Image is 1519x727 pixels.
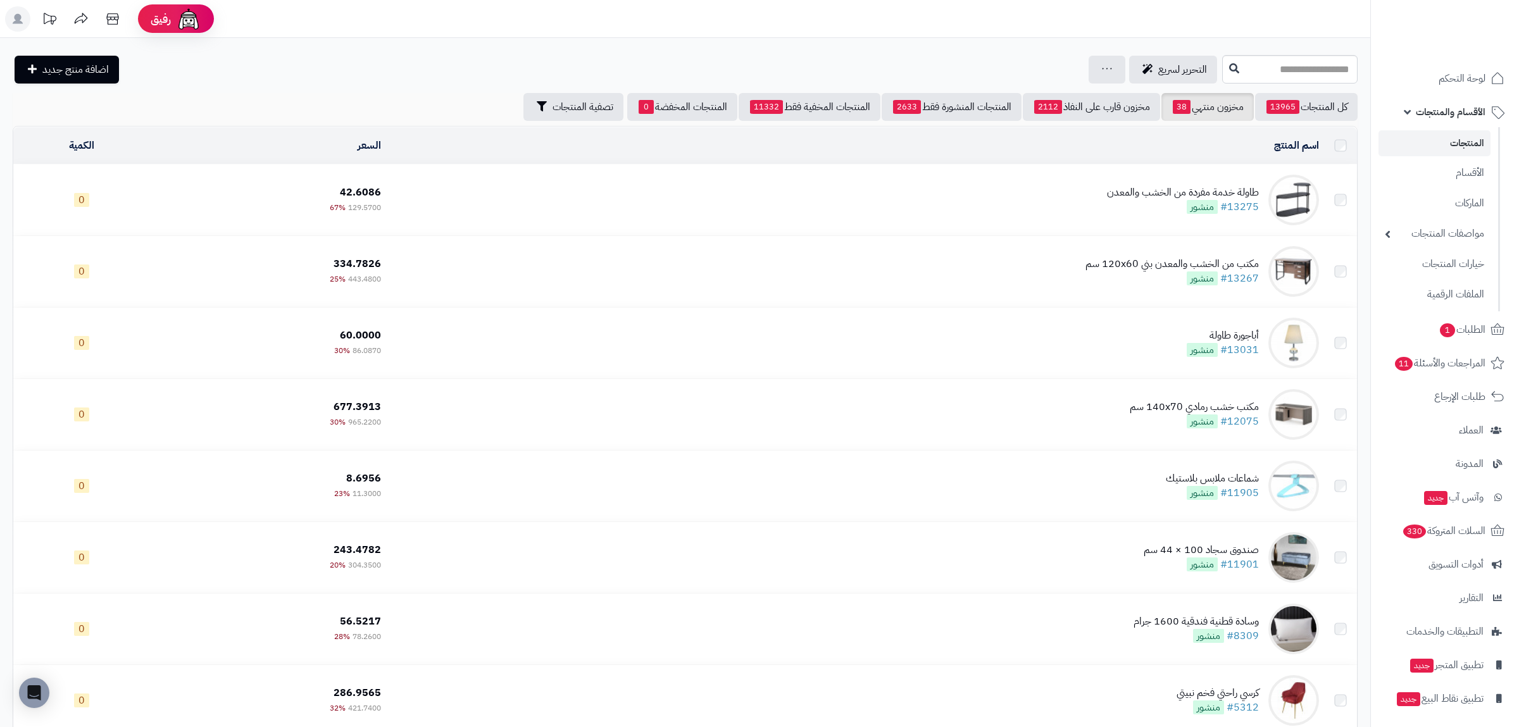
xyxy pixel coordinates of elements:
[1274,138,1319,153] a: اسم المنتج
[74,479,89,493] span: 0
[1187,557,1218,571] span: منشور
[1187,343,1218,357] span: منشور
[1378,281,1491,308] a: الملفات الرقمية
[1378,251,1491,278] a: خيارات المنتجات
[1193,629,1224,643] span: منشور
[340,328,381,343] span: 60.0000
[1220,557,1259,572] a: #11901
[340,185,381,200] span: 42.6086
[1378,220,1491,247] a: مواصفات المنتجات
[42,62,109,77] span: اضافة منتج جديد
[348,202,381,213] span: 129.5700
[74,693,89,707] span: 0
[1187,486,1218,500] span: منشور
[1378,449,1511,479] a: المدونة
[348,559,381,571] span: 304.3500
[882,93,1022,121] a: المنتجات المنشورة فقط2633
[1227,700,1259,715] a: #5312
[330,273,346,285] span: 25%
[1403,525,1426,538] span: 330
[1085,257,1259,271] div: مكتب من الخشب والمعدن بني 120x60 سم
[1410,659,1434,673] span: جديد
[523,93,623,121] button: تصفية المنتجات
[893,100,921,114] span: 2633
[1220,414,1259,429] a: #12075
[1406,623,1484,640] span: التطبيقات والخدمات
[19,678,49,708] div: Open Intercom Messenger
[1378,549,1511,580] a: أدوات التسويق
[1378,159,1491,187] a: الأقسام
[348,416,381,428] span: 965.2200
[1378,583,1511,613] a: التقارير
[627,93,737,121] a: المنتجات المخفضة0
[1177,686,1259,700] div: كرسي راحتي فخم نبيتي
[353,488,381,499] span: 11.3000
[34,6,65,35] a: تحديثات المنصة
[334,256,381,271] span: 334.7826
[1166,471,1259,486] div: شماعات ملابس بلاستيك
[330,416,346,428] span: 30%
[1396,690,1484,707] span: تطبيق نقاط البيع
[1129,56,1217,84] a: التحرير لسريع
[1394,354,1485,372] span: المراجعات والأسئلة
[1378,482,1511,513] a: وآتس آبجديد
[1227,628,1259,643] a: #8309
[1268,604,1319,654] img: وسادة قطنية فندقية 1600 جرام
[334,488,350,499] span: 23%
[1187,328,1259,343] div: أباجورة طاولة
[750,100,783,114] span: 11332
[353,345,381,356] span: 86.0870
[1378,516,1511,546] a: السلات المتروكة330
[358,138,381,153] a: السعر
[1378,63,1511,94] a: لوحة التحكم
[1423,488,1484,506] span: وآتس آب
[151,11,171,27] span: رفيق
[1220,485,1259,500] a: #11905
[1378,190,1491,217] a: الماركات
[348,273,381,285] span: 443.4800
[1187,271,1218,285] span: منشور
[1378,382,1511,412] a: طلبات الإرجاع
[1268,532,1319,583] img: صندوق سجاد 100 × 44 سم
[639,100,654,114] span: 0
[1397,692,1420,706] span: جديد
[1378,415,1511,445] a: العملاء
[348,702,381,714] span: 421.7400
[1402,522,1485,540] span: السلات المتروكة
[334,399,381,414] span: 677.3913
[1158,62,1207,77] span: التحرير لسريع
[1268,675,1319,726] img: كرسي راحتي فخم نبيتي
[1034,100,1062,114] span: 2112
[353,631,381,642] span: 78.2600
[1424,491,1447,505] span: جديد
[1378,650,1511,680] a: تطبيق المتجرجديد
[1378,616,1511,647] a: التطبيقات والخدمات
[1268,175,1319,225] img: طاولة خدمة مفردة من الخشب والمعدن
[330,202,346,213] span: 67%
[176,6,201,32] img: ai-face.png
[1268,246,1319,297] img: مكتب من الخشب والمعدن بني 120x60 سم
[1130,400,1259,414] div: مكتب خشب رمادي 140x70 سم
[69,138,94,153] a: الكمية
[1023,93,1160,121] a: مخزون قارب على النفاذ2112
[1378,130,1491,156] a: المنتجات
[1255,93,1358,121] a: كل المنتجات13965
[1220,199,1259,214] a: #13275
[1378,348,1511,378] a: المراجعات والأسئلة11
[1434,388,1485,406] span: طلبات الإرجاع
[334,542,381,557] span: 243.4782
[74,407,89,421] span: 0
[74,193,89,207] span: 0
[1440,323,1455,337] span: 1
[1187,200,1218,214] span: منشور
[1220,342,1259,357] a: #13031
[1134,614,1259,629] div: وسادة قطنية فندقية 1600 جرام
[1416,103,1485,121] span: الأقسام والمنتجات
[1187,414,1218,428] span: منشور
[1268,461,1319,511] img: شماعات ملابس بلاستيك
[74,264,89,278] span: 0
[334,685,381,700] span: 286.9565
[340,614,381,629] span: 56.5217
[1161,93,1254,121] a: مخزون منتهي38
[1268,389,1319,440] img: مكتب خشب رمادي 140x70 سم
